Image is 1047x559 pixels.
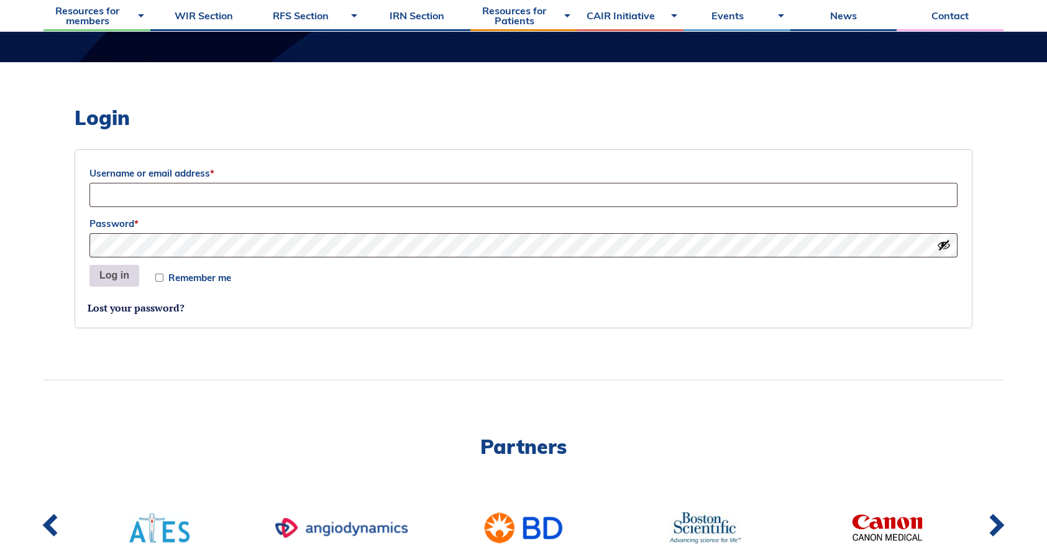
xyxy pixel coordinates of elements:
[75,106,972,129] h2: Login
[168,273,231,282] span: Remember me
[89,265,139,287] button: Log in
[937,238,951,252] button: Show password
[89,215,958,233] label: Password
[155,274,163,282] input: Remember me
[89,164,958,183] label: Username or email address
[43,437,1004,456] h2: Partners
[88,301,185,315] a: Lost your password?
